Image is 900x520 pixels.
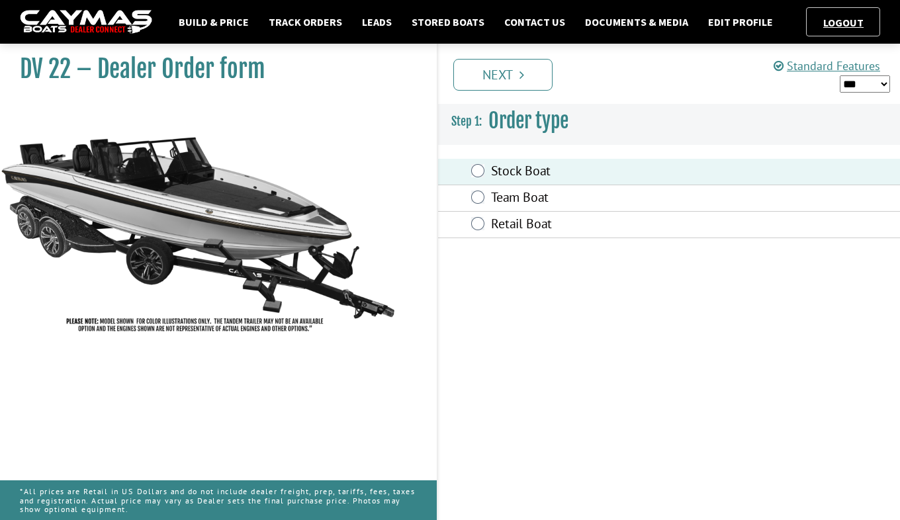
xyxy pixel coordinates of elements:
a: Logout [817,16,870,29]
h1: DV 22 – Dealer Order form [20,54,404,84]
a: Standard Features [774,58,880,73]
a: Edit Profile [701,13,780,30]
a: Next [453,59,553,91]
a: Documents & Media [578,13,695,30]
p: *All prices are Retail in US Dollars and do not include dealer freight, prep, tariffs, fees, taxe... [20,480,417,520]
a: Stored Boats [405,13,491,30]
a: Build & Price [172,13,255,30]
a: Leads [355,13,398,30]
a: Track Orders [262,13,349,30]
h3: Order type [438,97,900,146]
label: Stock Boat [491,163,737,182]
label: Team Boat [491,189,737,208]
label: Retail Boat [491,216,737,235]
ul: Pagination [450,57,900,91]
img: caymas-dealer-connect-2ed40d3bc7270c1d8d7ffb4b79bf05adc795679939227970def78ec6f6c03838.gif [20,10,152,34]
a: Contact Us [498,13,572,30]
